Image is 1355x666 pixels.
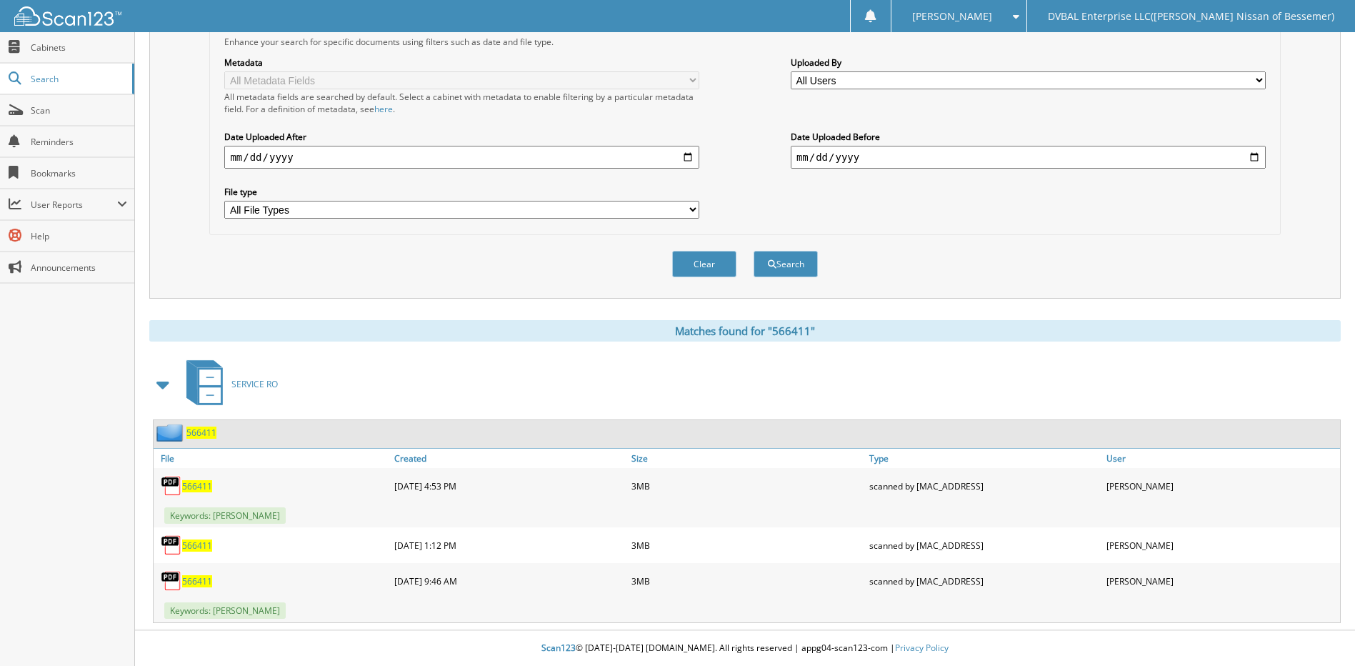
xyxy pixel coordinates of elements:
[224,91,699,115] div: All metadata fields are searched by default. Select a cabinet with metadata to enable filtering b...
[224,186,699,198] label: File type
[224,56,699,69] label: Metadata
[1103,449,1340,468] a: User
[31,104,127,116] span: Scan
[224,131,699,143] label: Date Uploaded After
[1103,567,1340,595] div: [PERSON_NAME]
[791,56,1266,69] label: Uploaded By
[391,449,628,468] a: Created
[231,378,278,390] span: SERVICE RO
[791,131,1266,143] label: Date Uploaded Before
[164,507,286,524] span: Keywords: [PERSON_NAME]
[31,262,127,274] span: Announcements
[866,449,1103,468] a: Type
[182,575,212,587] a: 566411
[164,602,286,619] span: Keywords: [PERSON_NAME]
[391,567,628,595] div: [DATE] 9:46 AM
[14,6,121,26] img: scan123-logo-white.svg
[161,535,182,556] img: PDF.png
[1284,597,1355,666] iframe: Chat Widget
[161,475,182,497] img: PDF.png
[224,146,699,169] input: start
[1103,472,1340,500] div: [PERSON_NAME]
[628,567,865,595] div: 3MB
[866,531,1103,560] div: scanned by [MAC_ADDRESS]
[391,531,628,560] div: [DATE] 1:12 PM
[912,12,992,21] span: [PERSON_NAME]
[31,167,127,179] span: Bookmarks
[135,631,1355,666] div: © [DATE]-[DATE] [DOMAIN_NAME]. All rights reserved | appg04-scan123-com |
[31,41,127,54] span: Cabinets
[31,199,117,211] span: User Reports
[156,424,186,442] img: folder2.png
[217,36,1272,48] div: Enhance your search for specific documents using filters such as date and file type.
[31,73,125,85] span: Search
[31,136,127,148] span: Reminders
[672,251,736,277] button: Clear
[154,449,391,468] a: File
[1048,12,1334,21] span: DVBAL Enterprise LLC([PERSON_NAME] Nissan of Bessemer)
[161,570,182,592] img: PDF.png
[178,356,278,412] a: SERVICE RO
[391,472,628,500] div: [DATE] 4:53 PM
[628,531,865,560] div: 3MB
[186,427,216,439] a: 566411
[182,480,212,492] a: 566411
[754,251,818,277] button: Search
[866,567,1103,595] div: scanned by [MAC_ADDRESS]
[374,103,393,115] a: here
[31,230,127,242] span: Help
[628,449,865,468] a: Size
[895,642,949,654] a: Privacy Policy
[149,320,1341,342] div: Matches found for "566411"
[541,642,576,654] span: Scan123
[1103,531,1340,560] div: [PERSON_NAME]
[182,540,212,552] a: 566411
[628,472,865,500] div: 3MB
[791,146,1266,169] input: end
[866,472,1103,500] div: scanned by [MAC_ADDRESS]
